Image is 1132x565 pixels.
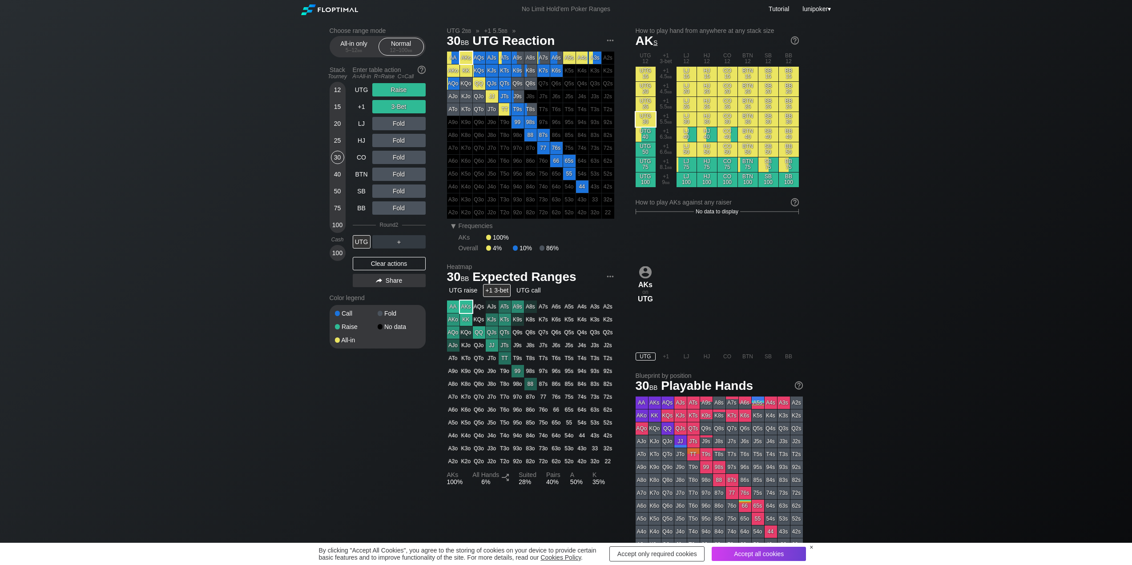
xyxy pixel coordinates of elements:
[486,103,498,116] div: JTo
[447,155,459,167] div: 100% fold in prior round
[550,142,563,154] div: 76s
[446,27,473,35] span: UTG 2
[589,129,601,141] div: 100% fold in prior round
[738,172,758,187] div: BTN 100
[667,164,672,170] span: bb
[576,116,588,128] div: 100% fold in prior round
[563,116,576,128] div: 100% fold in prior round
[589,168,601,180] div: 100% fold in prior round
[353,168,371,181] div: BTN
[486,90,498,103] div: JJ
[372,83,426,96] div: Raise
[550,155,563,167] div: 66
[779,172,799,187] div: BB 100
[486,193,498,206] div: 100% fold in prior round
[486,180,498,193] div: 100% fold in prior round
[499,168,511,180] div: 100% fold in prior round
[576,52,588,64] div: A4s
[512,155,524,167] div: 100% fold in prior round
[563,90,576,103] div: 100% fold in prior round
[656,142,676,157] div: +1 6.6
[697,172,717,187] div: HJ 100
[589,52,601,64] div: A3s
[353,63,426,83] div: Enter table action
[460,64,472,77] div: KK
[473,193,485,206] div: 100% fold in prior round
[717,142,737,157] div: CO 50
[383,47,420,53] div: 12 – 100
[717,67,737,81] div: CO 15
[501,27,507,34] span: bb
[499,180,511,193] div: 100% fold in prior round
[447,77,459,90] div: AQo
[802,5,828,12] span: lunipoker
[550,129,563,141] div: 100% fold in prior round
[460,77,472,90] div: KQo
[576,90,588,103] div: 100% fold in prior round
[499,52,511,64] div: ATs
[602,116,614,128] div: 100% fold in prior round
[524,155,537,167] div: 100% fold in prior round
[524,129,537,141] div: 88
[330,27,426,34] h2: Choose range mode
[331,246,344,260] div: 100
[486,142,498,154] div: 100% fold in prior round
[667,73,672,80] span: bb
[524,103,537,116] div: T8s
[326,63,349,83] div: Stack
[540,554,581,561] a: Cookies Policy
[636,82,656,96] div: UTG 20
[499,90,511,103] div: JTs
[447,193,459,206] div: 100% fold in prior round
[667,119,672,125] span: bb
[667,149,672,155] span: bb
[779,67,799,81] div: BB 15
[697,112,717,127] div: HJ 30
[589,77,601,90] div: 100% fold in prior round
[738,127,758,142] div: BTN 40
[636,67,656,81] div: UTG 15
[407,47,412,53] span: bb
[537,129,550,141] div: 87s
[372,184,426,198] div: Fold
[810,544,813,551] div: ×
[636,97,656,112] div: UTG 25
[712,547,806,561] div: Accept all cookies
[447,90,459,103] div: AJo
[758,142,778,157] div: SB 50
[738,142,758,157] div: BTN 50
[656,82,676,96] div: +1 4.5
[636,27,799,34] h2: How to play hand from anywhere at any stack size
[486,155,498,167] div: 100% fold in prior round
[636,172,656,187] div: UTG 100
[697,97,717,112] div: HJ 25
[779,157,799,172] div: BB 75
[524,180,537,193] div: 100% fold in prior round
[589,180,601,193] div: 100% fold in prior round
[447,180,459,193] div: 100% fold in prior round
[376,278,382,283] img: share.864f2f62.svg
[602,155,614,167] div: 100% fold in prior round
[486,64,498,77] div: KJs
[677,97,697,112] div: LJ 25
[331,201,344,215] div: 75
[576,103,588,116] div: 100% fold in prior round
[473,64,485,77] div: KQs
[537,64,550,77] div: K7s
[335,310,378,317] div: Call
[550,116,563,128] div: 100% fold in prior round
[461,37,469,47] span: bb
[605,36,615,45] img: ellipsis.fd386fe8.svg
[473,168,485,180] div: 100% fold in prior round
[602,142,614,154] div: 100% fold in prior round
[512,180,524,193] div: 100% fold in prior round
[738,52,758,66] div: BTN 12
[499,142,511,154] div: 100% fold in prior round
[378,324,420,330] div: No data
[667,134,672,140] span: bb
[353,100,371,113] div: +1
[589,116,601,128] div: 100% fold in prior round
[335,47,373,53] div: 5 – 12
[353,117,371,130] div: LJ
[697,67,717,81] div: HJ 15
